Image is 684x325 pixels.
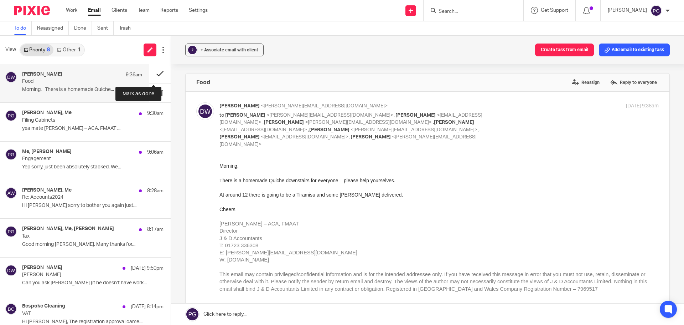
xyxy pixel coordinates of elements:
[225,113,265,118] span: [PERSON_NAME]
[219,113,224,118] span: to
[22,110,72,116] h4: [PERSON_NAME], Me
[147,110,164,117] p: 9:30am
[5,265,17,276] img: svg%3E
[147,187,164,194] p: 8:28am
[78,47,81,52] div: 1
[5,226,17,237] img: svg%3E
[74,21,92,35] a: Done
[541,8,568,13] span: Get Support
[22,265,62,271] h4: [PERSON_NAME]
[147,226,164,233] p: 8:17am
[20,44,53,56] a: Priority8
[22,272,135,278] p: [PERSON_NAME]
[608,77,659,88] label: Reply to everyone
[66,7,77,14] a: Work
[131,303,164,310] p: [DATE] 8:14pm
[22,187,72,193] h4: [PERSON_NAME], Me
[185,44,264,56] button: ? + Associate email with client
[22,242,164,248] p: Good morning [PERSON_NAME], Many thanks for...
[53,44,84,56] a: Other1
[22,156,135,162] p: Engagement
[196,102,214,120] img: svg%3E
[5,71,17,83] img: svg%3E
[97,21,114,35] a: Sent
[22,311,135,317] p: VAT
[351,134,391,139] span: [PERSON_NAME]
[22,194,135,200] p: Re: Accounts2024
[309,127,349,132] span: [PERSON_NAME]
[433,120,434,125] span: ,
[131,265,164,272] p: [DATE] 9:50pm
[608,7,647,14] p: [PERSON_NAME]
[5,187,17,199] img: svg%3E
[219,134,477,147] span: <[PERSON_NAME][EMAIL_ADDRESS][DOMAIN_NAME]>
[138,7,150,14] a: Team
[438,9,502,15] input: Search
[5,46,16,54] span: View
[126,71,142,78] p: 9:36am
[196,79,210,86] h4: Food
[147,149,164,156] p: 9:06am
[261,134,348,139] span: <[EMAIL_ADDRESS][DOMAIN_NAME]>
[22,117,135,123] p: Filing Cabinets
[22,319,164,325] p: Hi [PERSON_NAME], The registration approval came...
[22,164,164,170] p: Yep sorry, just been absolutely stacked. We...
[651,5,662,16] img: svg%3E
[22,126,164,132] p: yea mate [PERSON_NAME] – ACA, FMAAT ...
[22,78,118,85] p: Food
[395,113,436,118] span: [PERSON_NAME]
[112,7,127,14] a: Clients
[160,7,178,14] a: Reports
[47,47,50,52] div: 8
[219,134,260,139] span: [PERSON_NAME]
[37,21,69,35] a: Reassigned
[22,149,72,155] h4: Me, [PERSON_NAME]
[264,120,304,125] span: [PERSON_NAME]
[5,149,17,160] img: svg%3E
[22,233,135,239] p: Tax
[305,120,432,125] span: <[PERSON_NAME][EMAIL_ADDRESS][DOMAIN_NAME]>
[308,127,309,132] span: ,
[626,102,659,110] p: [DATE] 9:36am
[478,127,480,132] span: ,
[88,7,101,14] a: Email
[22,226,114,232] h4: [PERSON_NAME], Me, [PERSON_NAME]
[599,44,670,56] button: Add email to existing task
[189,7,208,14] a: Settings
[351,127,477,132] span: <[PERSON_NAME][EMAIL_ADDRESS][DOMAIN_NAME]>
[22,71,62,77] h4: [PERSON_NAME]
[261,103,388,108] span: <[PERSON_NAME][EMAIL_ADDRESS][DOMAIN_NAME]>
[14,6,50,15] img: Pixie
[22,303,65,309] h4: Bespoke Cleaning
[201,48,258,52] span: + Associate email with client
[14,21,32,35] a: To do
[5,303,17,315] img: svg%3E
[219,103,260,108] span: [PERSON_NAME]
[535,44,594,56] button: Create task from email
[266,113,393,118] span: <[PERSON_NAME][EMAIL_ADDRESS][DOMAIN_NAME]>
[394,113,395,118] span: ,
[570,77,601,88] label: Reassign
[188,46,197,54] div: ?
[119,21,136,35] a: Trash
[263,120,264,125] span: ,
[22,280,164,286] p: Can you ask [PERSON_NAME] (if he doesn’t have work...
[5,110,17,121] img: svg%3E
[22,87,142,93] p: Morning, There is a homemade Quiche...
[219,127,307,132] span: <[EMAIL_ADDRESS][DOMAIN_NAME]>
[349,134,351,139] span: ,
[22,203,164,209] p: Hi [PERSON_NAME] sorry to bother you again just...
[434,120,474,125] span: [PERSON_NAME]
